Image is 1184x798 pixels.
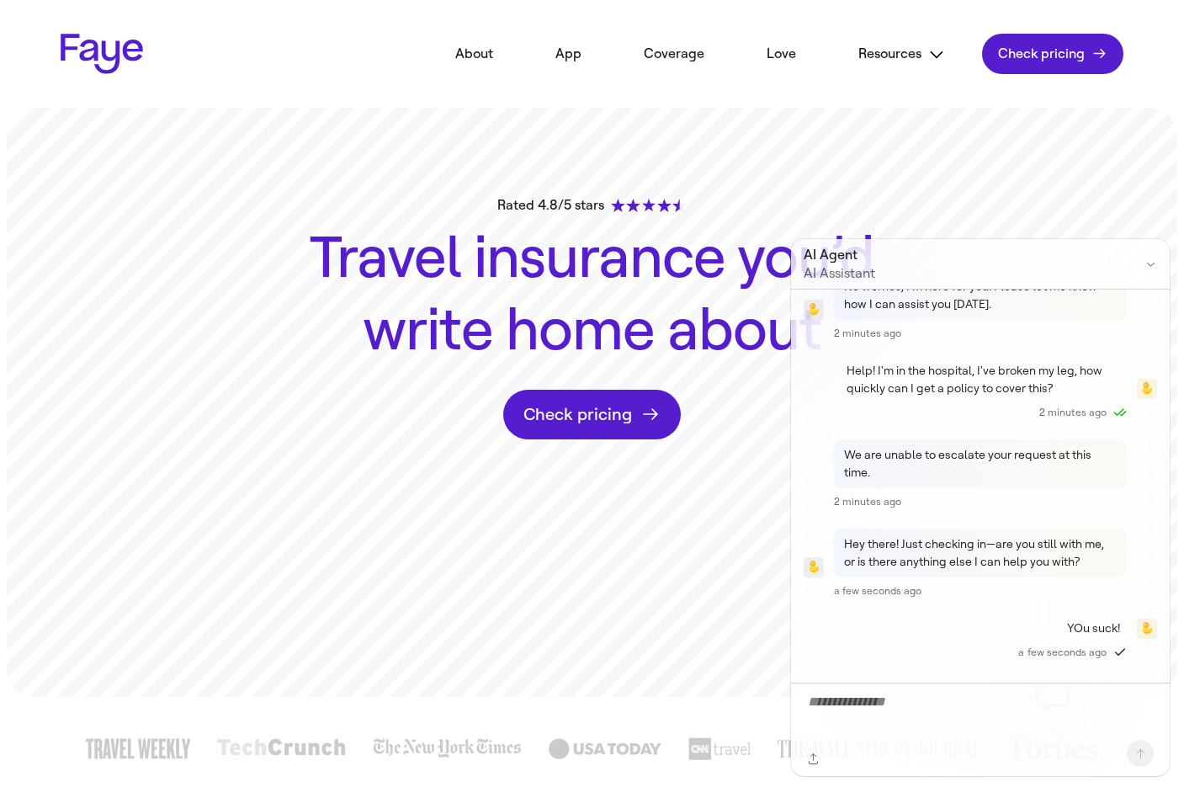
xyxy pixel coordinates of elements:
a: App [530,35,607,72]
p: YOu suck! [1067,620,1120,637]
a: Coverage [619,35,730,72]
span: a few seconds ago [1018,646,1107,659]
div: AI Agent Chat [790,238,1171,777]
span: AI Agent [804,245,1118,265]
div: Rated 4.8/5 stars [497,195,687,215]
h1: Travel insurance you’d write home about [296,222,889,367]
span: AI Assistant [804,265,1118,282]
span: 2 minutes ago [1039,406,1107,419]
svg: Quack Logo [1139,622,1155,634]
a: About [430,35,518,72]
a: Check pricing [982,34,1123,74]
a: Love [741,35,821,72]
p: Hey there! Just checking in—are you still with me, or is there anything else I can help you with? [844,535,1117,571]
span: 2 minutes ago [834,495,901,508]
p: We are unable to escalate your request at this time. [844,446,1117,481]
p: Help! I'm in the hospital, I've broken my leg, how quickly can I get a policy to cover this? [847,362,1120,397]
span: a few seconds ago [834,584,922,598]
textarea: Ask anything... [808,694,1119,746]
svg: Quack Logo [1139,382,1155,394]
button: Chat Support [1170,784,1171,785]
span: 2 minutes ago [834,327,901,340]
p: No worries, I'm here for you! Please let me know how I can assist you [DATE]. [844,278,1117,313]
button: Close chat [1139,253,1162,275]
a: Faye Logo [61,34,143,74]
svg: Quack Logo [805,561,821,572]
a: Check pricing [503,390,681,439]
button: Send message [1127,740,1154,767]
button: Upload file [804,749,823,769]
svg: Quack Logo [805,303,821,315]
button: Resources [833,35,970,73]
